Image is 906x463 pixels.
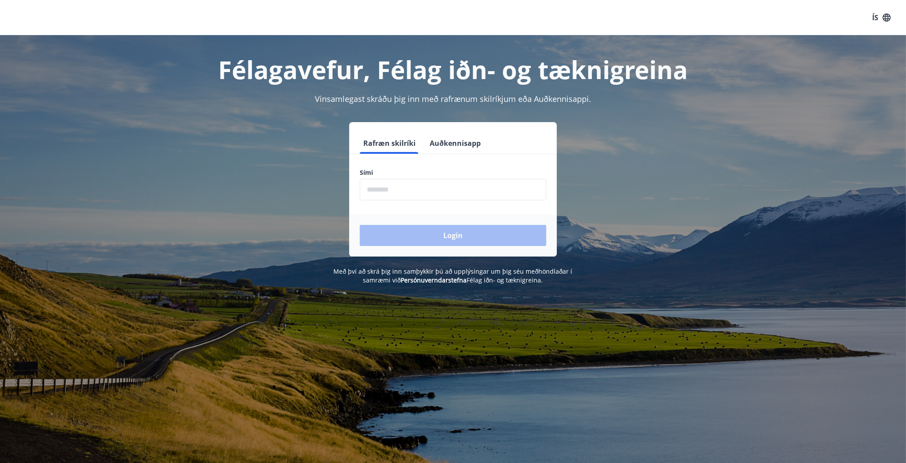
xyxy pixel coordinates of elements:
[334,267,573,284] span: Með því að skrá þig inn samþykkir þú að upplýsingar um þig séu meðhöndlaðar í samræmi við Félag i...
[401,276,467,284] a: Persónuverndarstefna
[426,133,484,154] button: Auðkennisapp
[867,10,895,25] button: ÍS
[315,94,591,104] span: Vinsamlegast skráðu þig inn með rafrænum skilríkjum eða Auðkennisappi.
[147,53,759,86] h1: Félagavefur, Félag iðn- og tæknigreina
[360,168,546,177] label: Sími
[360,133,419,154] button: Rafræn skilríki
